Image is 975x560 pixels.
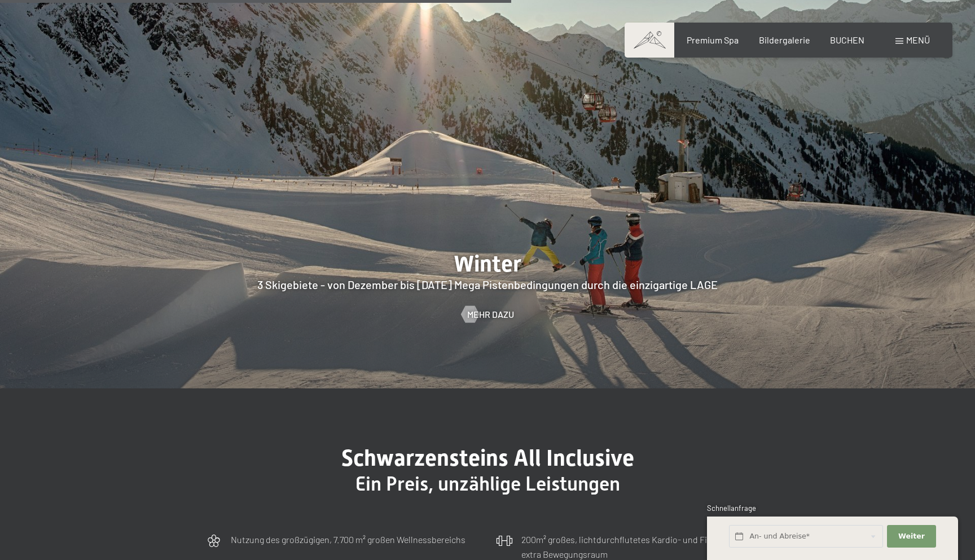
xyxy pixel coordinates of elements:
p: Nutzung des großzügigen, 7.700 m² großen Wellnessbereichs [231,532,465,547]
a: Mehr dazu [462,308,514,321]
span: Weiter [898,531,925,541]
a: Premium Spa [687,34,739,45]
span: Schnellanfrage [707,504,756,513]
span: Menü [906,34,930,45]
span: Ein Preis, unzählige Leistungen [355,473,620,495]
span: Mehr dazu [467,308,514,321]
span: Schwarzensteins All Inclusive [341,445,634,471]
a: BUCHEN [830,34,864,45]
button: Weiter [887,525,936,548]
a: Bildergalerie [759,34,810,45]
